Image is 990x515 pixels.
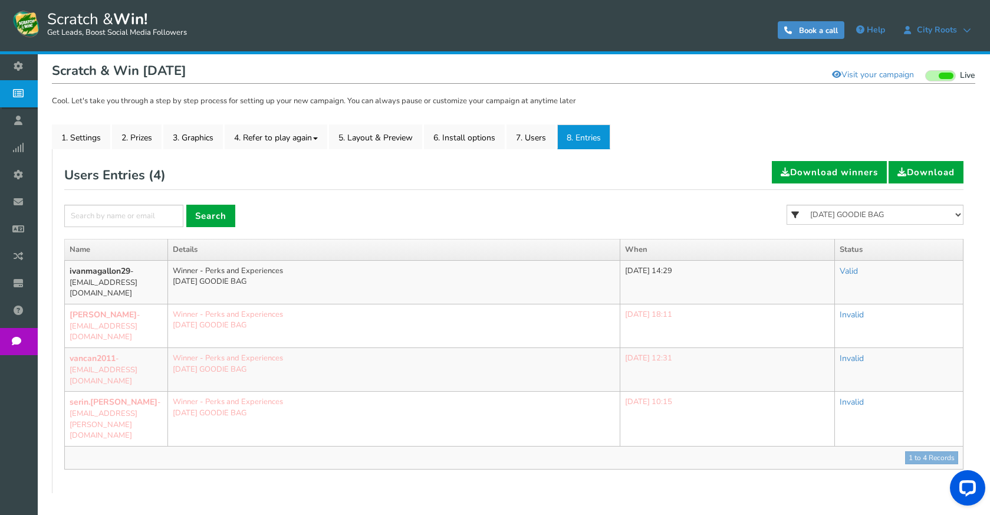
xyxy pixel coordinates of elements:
[41,9,187,38] span: Scratch &
[52,124,110,149] a: 1. Settings
[168,348,620,392] td: Winner - Perks and Experiences [DATE] GOODIE BAG
[799,25,838,36] span: Book a call
[168,240,620,261] th: Details
[70,353,116,364] b: vancan2011
[12,9,41,38] img: Scratch and Win
[47,28,187,38] small: Get Leads, Boost Social Media Followers
[620,304,834,347] td: [DATE] 18:11
[424,124,505,149] a: 6. Install options
[824,65,922,85] a: Visit your campaign
[840,353,864,364] a: Invalid
[65,260,168,304] td: - [EMAIL_ADDRESS][DOMAIN_NAME]
[940,465,990,515] iframe: LiveChat chat widget
[840,265,858,277] a: Valid
[113,9,147,29] strong: Win!
[867,24,885,35] span: Help
[65,348,168,392] td: - [EMAIL_ADDRESS][DOMAIN_NAME]
[557,124,610,149] a: 8. Entries
[12,9,187,38] a: Scratch &Win! Get Leads, Boost Social Media Followers
[186,205,235,227] a: Search
[168,260,620,304] td: Winner - Perks and Experiences [DATE] GOODIE BAG
[840,309,864,320] a: Invalid
[889,161,963,183] a: Download
[168,392,620,447] td: Winner - Perks and Experiences [DATE] GOODIE BAG
[620,260,834,304] td: [DATE] 14:29
[225,124,327,149] a: 4. Refer to play again
[778,21,844,39] a: Book a call
[52,60,975,84] h1: Scratch & Win [DATE]
[70,309,137,320] b: [PERSON_NAME]
[65,240,168,261] th: Name
[65,304,168,347] td: - [EMAIL_ADDRESS][DOMAIN_NAME]
[112,124,162,149] a: 2. Prizes
[168,304,620,347] td: Winner - Perks and Experiences [DATE] GOODIE BAG
[65,392,168,447] td: - [EMAIL_ADDRESS][PERSON_NAME][DOMAIN_NAME]
[620,240,834,261] th: When
[70,265,130,277] b: ivanmagallon29
[506,124,555,149] a: 7. Users
[70,396,157,408] b: serin.[PERSON_NAME]
[620,392,834,447] td: [DATE] 10:15
[163,124,223,149] a: 3. Graphics
[329,124,422,149] a: 5. Layout & Preview
[960,70,975,81] span: Live
[911,25,963,35] span: City Roots
[620,348,834,392] td: [DATE] 12:31
[840,396,864,408] a: Invalid
[835,240,963,261] th: Status
[64,161,166,189] h2: Users Entries ( )
[850,21,891,40] a: Help
[772,161,887,183] a: Download winners
[52,96,975,107] p: Cool. Let's take you through a step by step process for setting up your new campaign. You can alw...
[64,205,183,227] input: Search by name or email
[153,166,161,184] span: 4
